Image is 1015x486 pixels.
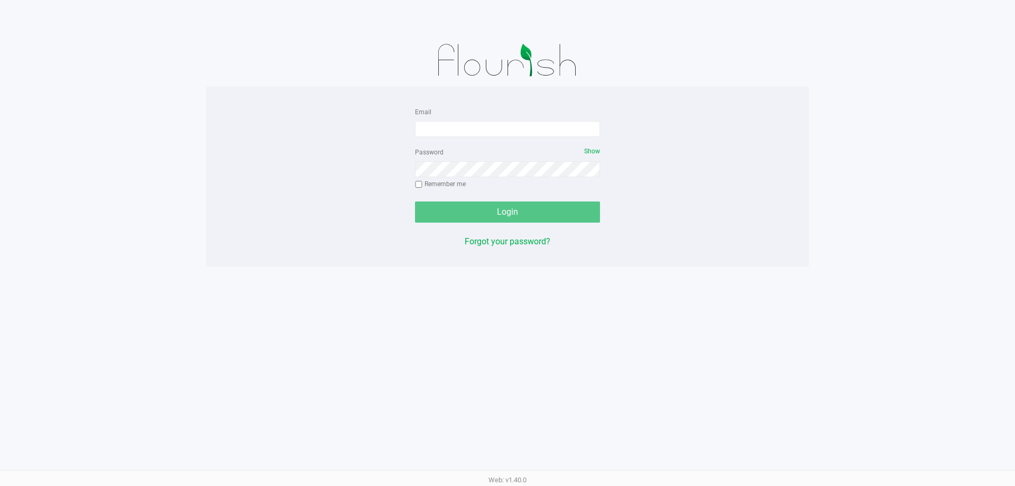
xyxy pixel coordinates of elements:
label: Remember me [415,179,466,189]
button: Forgot your password? [465,235,550,248]
label: Email [415,107,431,117]
span: Web: v1.40.0 [488,476,527,484]
label: Password [415,148,444,157]
input: Remember me [415,181,422,188]
span: Show [584,148,600,155]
